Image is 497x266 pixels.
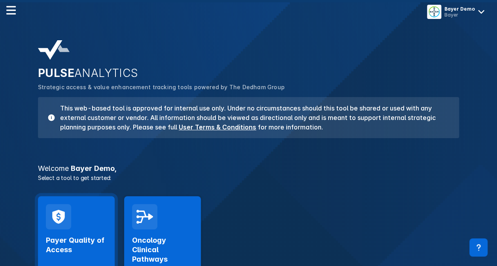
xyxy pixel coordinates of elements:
h2: Payer Quality of Access [46,236,107,255]
div: Bayer [444,12,475,18]
div: Bayer Demo [444,6,475,12]
h2: Oncology Clinical Pathways [132,236,193,264]
span: ANALYTICS [74,66,138,80]
h3: Bayer Demo , [33,165,464,172]
span: Welcome [38,164,69,172]
a: User Terms & Conditions [179,123,256,131]
h2: PULSE [38,66,459,80]
img: menu--horizontal.svg [6,6,16,15]
p: Strategic access & value enhancement tracking tools powered by The Dedham Group [38,83,459,92]
p: Select a tool to get started: [33,174,464,182]
img: menu button [429,6,440,17]
div: Contact Support [469,238,488,257]
h3: This web-based tool is approved for internal use only. Under no circumstances should this tool be... [55,103,450,132]
img: pulse-analytics-logo [38,40,70,60]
